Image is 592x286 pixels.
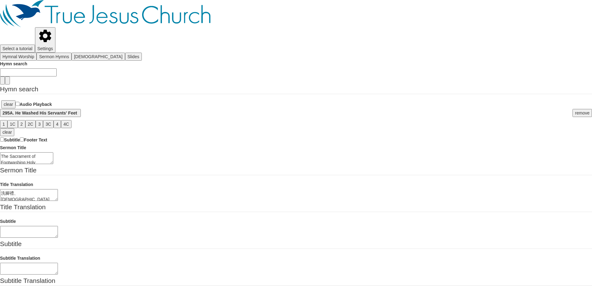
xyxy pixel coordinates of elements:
span: 4 [56,122,59,127]
span: Sermon Hymns [39,54,69,59]
button: 3C [43,120,54,128]
button: Open [5,76,10,84]
span: clear [4,102,13,107]
span: 3 [38,122,41,127]
span: Subtitle [4,137,20,142]
button: remove [572,109,592,117]
span: remove [575,110,590,115]
button: 1C [7,120,18,128]
span: [DEMOGRAPHIC_DATA] [74,54,123,59]
span: 3C [46,122,51,127]
span: Slides [128,54,139,59]
input: Footer Text [20,137,24,141]
span: Hymnal Worship [2,54,34,59]
span: Footer Text [24,137,47,142]
input: Audio Playback [15,102,20,106]
span: 2C [28,122,33,127]
button: 4C [61,120,72,128]
span: 1C [10,122,15,127]
span: 4C [63,122,69,127]
button: clear [1,100,15,108]
button: 4 [54,120,61,128]
b: 295A. He Washed His Servants' Feet [2,110,77,115]
button: 2 [18,120,25,128]
span: clear [2,130,12,135]
span: Select a tutorial [2,46,33,51]
button: Settings [35,27,56,53]
span: Settings [37,40,53,51]
span: Audio Playback [20,102,52,107]
span: 2 [20,122,23,127]
button: 2C [25,120,36,128]
span: 1 [2,122,5,127]
button: 3 [36,120,43,128]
